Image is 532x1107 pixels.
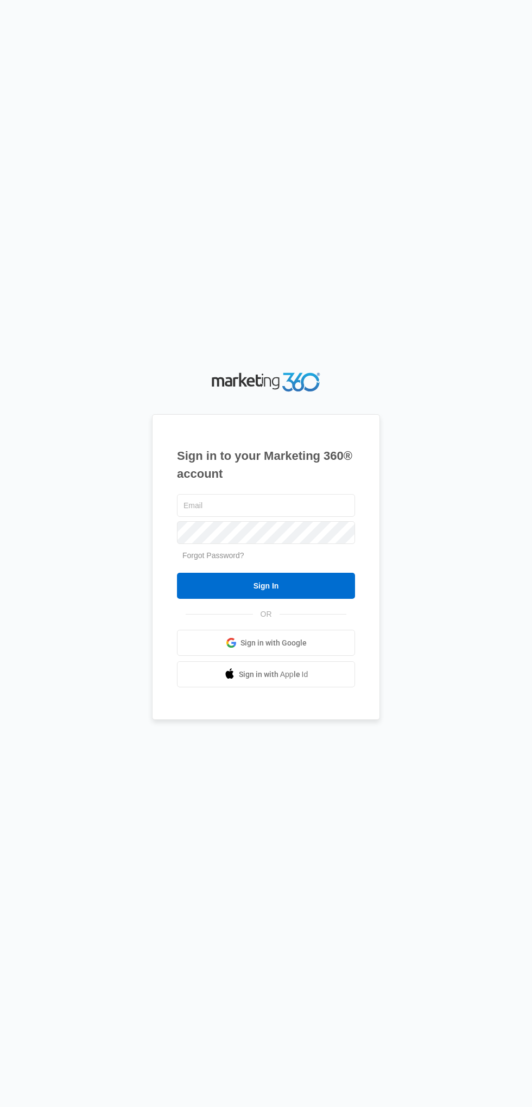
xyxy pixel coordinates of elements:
span: Sign in with Google [240,637,307,649]
h1: Sign in to your Marketing 360® account [177,447,355,483]
input: Sign In [177,573,355,599]
input: Email [177,494,355,517]
span: Sign in with Apple Id [239,669,308,680]
span: OR [253,609,280,620]
a: Forgot Password? [182,551,244,560]
a: Sign in with Apple Id [177,661,355,687]
a: Sign in with Google [177,630,355,656]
